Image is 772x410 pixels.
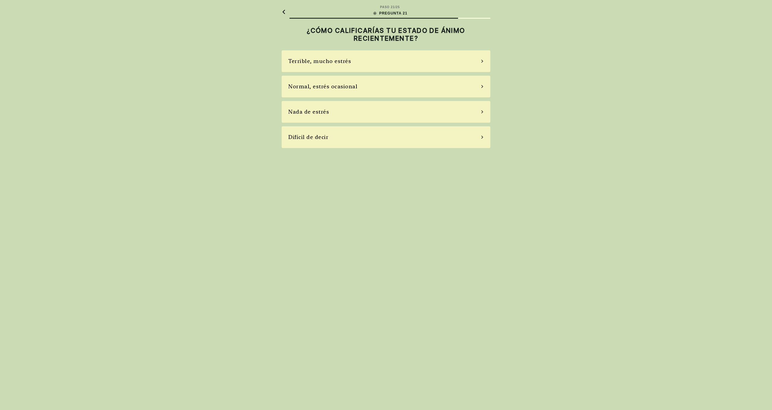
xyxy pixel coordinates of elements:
[288,133,328,141] div: Difícil de decir
[288,82,357,90] div: Normal, estrés ocasional
[380,5,400,9] div: PASO 21 / 25
[288,108,329,116] div: Nada de estrés
[288,57,351,65] div: Terrible, mucho estrés
[372,11,407,16] div: PREGUNTA 21
[282,27,490,43] h2: ¿CÓMO CALIFICARÍAS TU ESTADO DE ÁNIMO RECIENTEMENTE?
